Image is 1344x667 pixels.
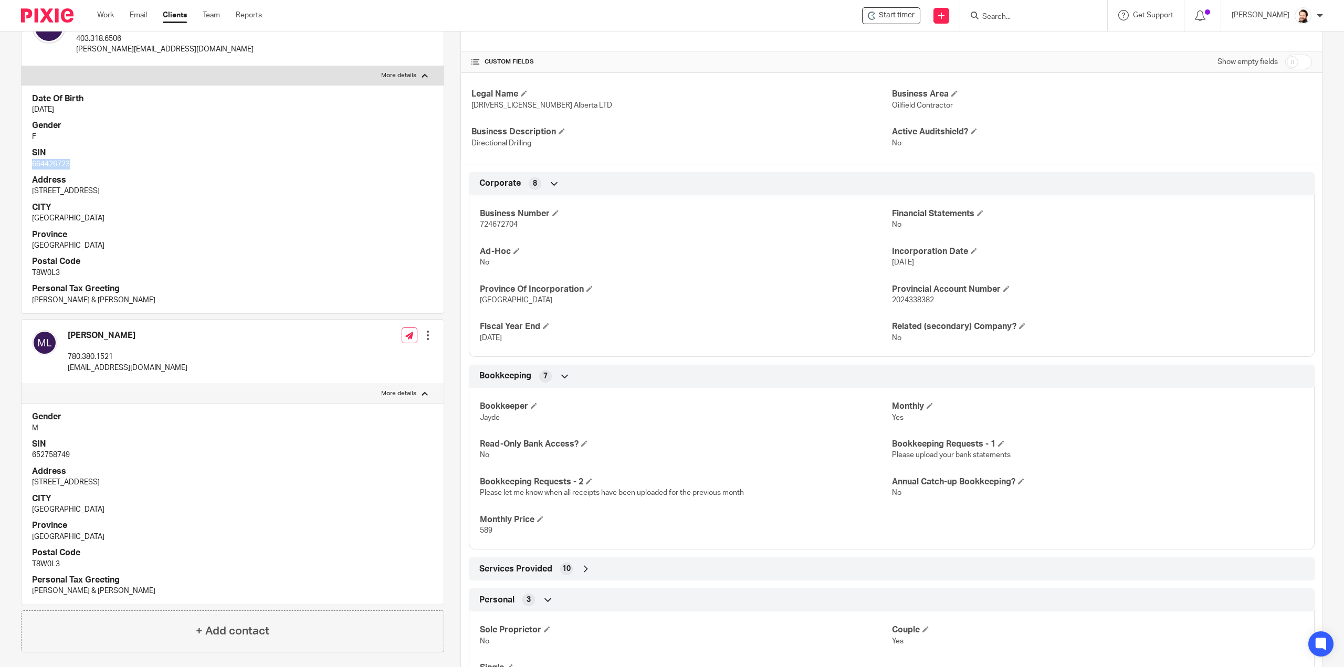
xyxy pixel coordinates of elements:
p: [PERSON_NAME] & [PERSON_NAME] [32,586,433,596]
h4: Read-Only Bank Access? [480,439,891,450]
p: 403.318.6506 [76,34,254,44]
span: [DATE] [480,334,502,342]
span: 724672704 [480,221,518,228]
p: [GEOGRAPHIC_DATA] [32,213,433,224]
span: 8 [533,178,537,189]
img: Pixie [21,8,73,23]
span: Please upload your bank statements [892,451,1011,459]
a: Email [130,10,147,20]
p: [EMAIL_ADDRESS][DOMAIN_NAME] [68,363,187,373]
span: Yes [892,638,904,645]
span: 10 [562,564,571,574]
span: Personal [479,595,514,606]
p: [GEOGRAPHIC_DATA] [32,504,433,515]
h4: Fiscal Year End [480,321,891,332]
p: [STREET_ADDRESS] [32,477,433,488]
h4: Province [32,229,433,240]
p: M [32,423,433,433]
div: 2433838 Alberta Ltd. (Matthews) [862,7,920,24]
span: 589 [480,527,492,534]
h4: Financial Statements [892,208,1304,219]
h4: CITY [32,202,433,213]
h4: Bookkeeping Requests - 1 [892,439,1304,450]
span: Directional Drilling [471,140,531,147]
h4: + Add contact [196,623,269,639]
span: 2024338382 [892,297,934,304]
p: [STREET_ADDRESS] [32,186,433,196]
span: Yes [892,414,904,421]
h4: Gender [32,120,433,131]
a: Team [203,10,220,20]
h4: Active Auditshield? [892,126,1312,137]
span: Bookkeeping [479,370,531,382]
h4: CUSTOM FIELDS [471,58,891,66]
span: Oilfield Contractor [892,102,953,109]
h4: Postal Code [32,547,433,558]
p: 652758749 [32,450,433,460]
span: No [480,259,489,266]
p: T8W0L3 [32,268,433,278]
h4: SIN [32,147,433,158]
h4: Ad-Hoc [480,246,891,257]
span: Get Support [1133,12,1173,19]
span: No [892,221,901,228]
h4: Address [32,175,433,186]
h4: CITY [32,493,433,504]
h4: Related (secondary) Company? [892,321,1304,332]
h4: Personal Tax Greeting [32,575,433,586]
h4: Incorporation Date [892,246,1304,257]
span: 7 [543,371,548,382]
p: [DATE] [32,104,433,115]
h4: Couple [892,624,1304,636]
h4: Address [32,466,433,477]
h4: Personal Tax Greeting [32,283,433,294]
span: Please let me know when all receipts have been uploaded for the previous month [480,489,744,496]
p: F [32,132,433,142]
h4: [PERSON_NAME] [68,330,187,341]
span: No [892,140,901,147]
h4: Bookkeeper [480,401,891,412]
span: 3 [527,595,531,605]
h4: Bookkeeping Requests - 2 [480,477,891,488]
a: Clients [163,10,187,20]
p: 664426723 [32,159,433,170]
h4: Monthly [892,401,1304,412]
p: [GEOGRAPHIC_DATA] [32,532,433,542]
h4: Postal Code [32,256,433,267]
span: No [480,451,489,459]
span: No [892,489,901,496]
a: Reports [236,10,262,20]
span: Corporate [479,178,521,189]
h4: Province Of Incorporation [480,284,891,295]
h4: Monthly Price [480,514,891,525]
h4: Provincial Account Number [892,284,1304,295]
h4: Annual Catch-up Bookkeeping? [892,477,1304,488]
span: [DATE] [892,259,914,266]
input: Search [981,13,1076,22]
label: Show empty fields [1217,57,1278,67]
img: Jayde%20Headshot.jpg [1295,7,1311,24]
h4: Date Of Birth [32,93,433,104]
img: svg%3E [32,330,57,355]
p: 780.380.1521 [68,352,187,362]
h4: Gender [32,411,433,422]
h4: Sole Proprietor [480,624,891,636]
span: No [892,334,901,342]
span: No [480,638,489,645]
h4: Business Description [471,126,891,137]
a: Work [97,10,114,20]
p: [PERSON_NAME] [1232,10,1289,20]
h4: Province [32,520,433,531]
p: T8W0L3 [32,559,433,569]
h4: Business Number [480,208,891,219]
span: Jayde [480,414,500,421]
span: Services Provided [479,564,552,575]
h4: Business Area [892,89,1312,100]
span: [GEOGRAPHIC_DATA] [480,297,552,304]
p: More details [381,71,416,80]
p: [GEOGRAPHIC_DATA] [32,240,433,251]
span: Start timer [879,10,915,21]
p: More details [381,389,416,398]
h4: SIN [32,439,433,450]
p: [PERSON_NAME] & [PERSON_NAME] [32,295,433,305]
